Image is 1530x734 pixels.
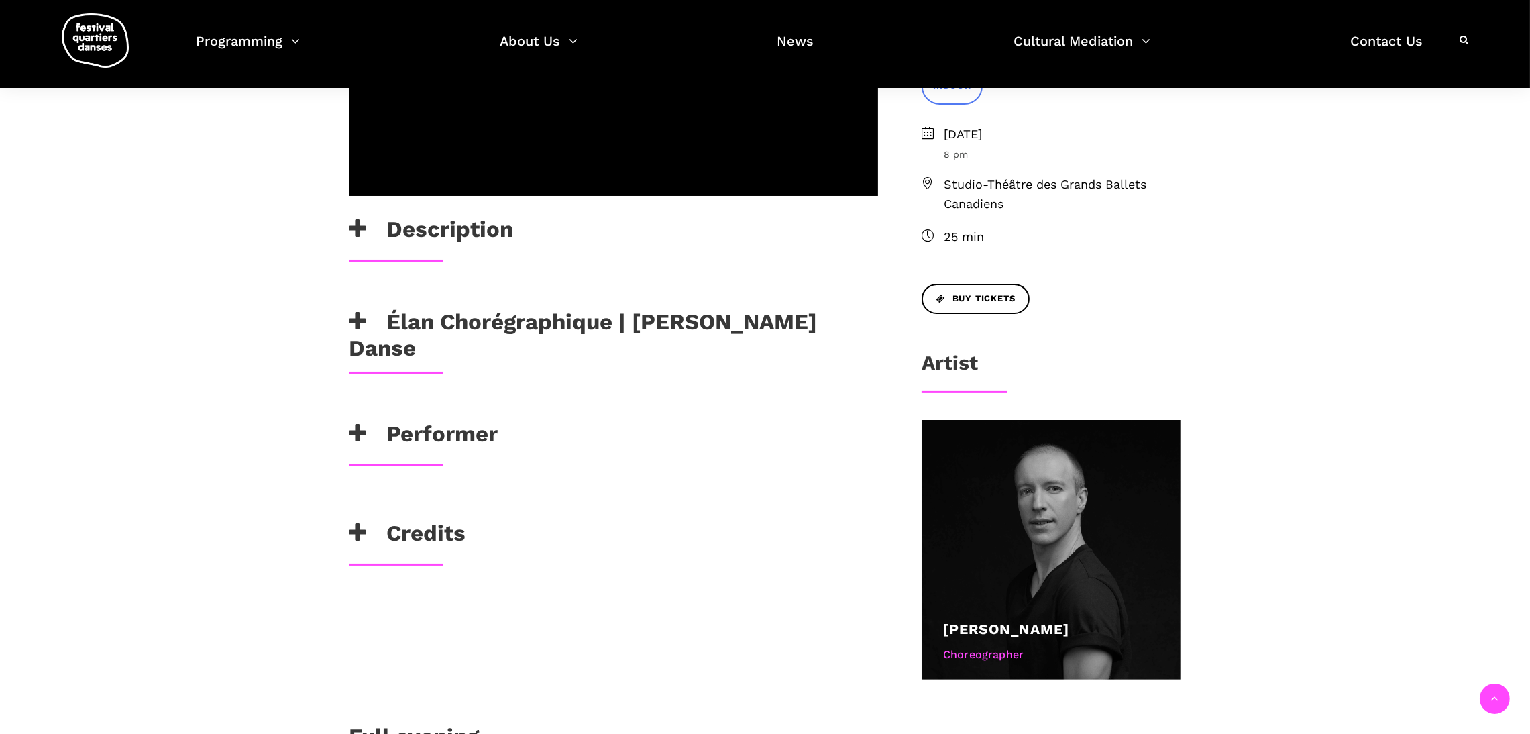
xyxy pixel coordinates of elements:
h3: Élan Chorégraphique | [PERSON_NAME] Danse [349,309,878,362]
span: Studio-Théâtre des Grands Ballets Canadiens [944,175,1181,214]
img: logo-fqd-med [62,13,129,68]
span: [DATE] [944,125,1181,144]
span: 25 min [944,227,1181,247]
a: Programming [196,30,300,69]
h3: Description [349,216,514,250]
h3: Artist [922,351,978,384]
div: Choreographer [943,646,1160,664]
a: About Us [500,30,578,69]
h3: Credits [349,520,466,554]
a: Contact Us [1350,30,1423,69]
a: Cultural Mediation [1014,30,1150,69]
span: 8 pm [944,147,1181,162]
a: News [777,30,814,69]
span: Buy Tickets [936,292,1016,306]
h3: Performer [349,421,498,454]
a: Buy Tickets [922,284,1030,314]
a: [PERSON_NAME] [943,621,1069,637]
